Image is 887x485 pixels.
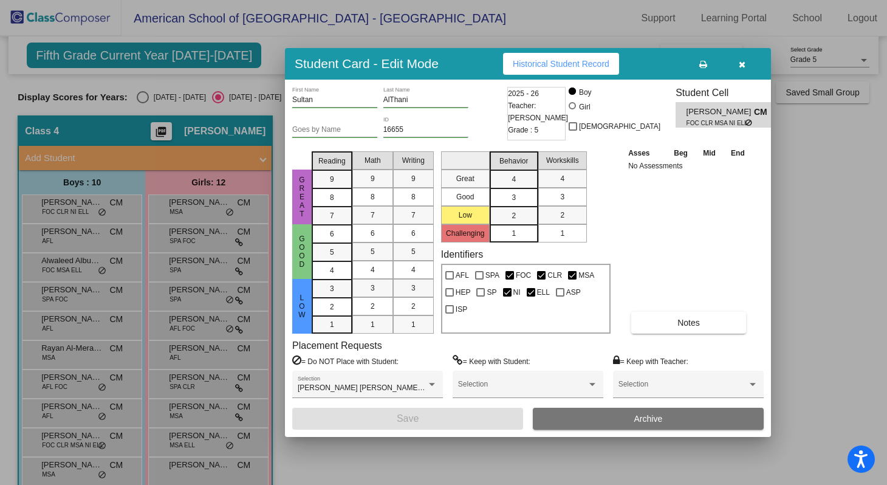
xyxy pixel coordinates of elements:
div: Boy [578,87,592,98]
span: 3 [411,283,416,294]
span: 3 [371,283,375,294]
span: 2 [371,301,375,312]
span: 8 [411,191,416,202]
span: AFL [456,268,469,283]
span: 4 [371,264,375,275]
span: NI [513,285,521,300]
span: ISP [456,302,467,317]
span: 9 [330,174,334,185]
input: Enter ID [383,126,468,134]
label: = Keep with Student: [453,355,530,367]
span: Low [296,294,307,319]
span: 7 [371,210,375,221]
span: MSA [578,268,594,283]
span: FOC CLR MSA NI ELL [687,119,745,128]
span: ELL [537,285,550,300]
span: Great [296,176,307,218]
span: FOC [516,268,531,283]
span: ASP [566,285,581,300]
span: 8 [371,191,375,202]
h3: Student Card - Edit Mode [295,56,439,71]
span: Historical Student Record [513,59,609,69]
span: CM [754,106,771,119]
span: 4 [560,173,564,184]
button: Save [292,408,523,430]
span: Good [296,235,307,269]
button: Notes [631,312,746,334]
span: Notes [677,318,700,328]
span: [PERSON_NAME] [PERSON_NAME], [PERSON_NAME], [PERSON_NAME], [PERSON_NAME], [PERSON_NAME], [PERSON_... [298,384,804,392]
h3: Student Cell [676,87,781,98]
label: Identifiers [441,249,483,260]
span: 1 [560,228,564,239]
span: Workskills [546,155,579,166]
span: Reading [318,156,346,167]
span: 2 [560,210,564,221]
span: 5 [371,246,375,257]
span: 2 [330,301,334,312]
span: [DEMOGRAPHIC_DATA] [579,119,660,134]
th: Beg [666,146,695,160]
span: Archive [634,414,663,424]
input: goes by name [292,126,377,134]
span: 5 [330,247,334,258]
span: 2 [411,301,416,312]
span: Writing [402,155,425,166]
button: Archive [533,408,764,430]
span: 3 [560,191,564,202]
span: 9 [411,173,416,184]
span: 6 [411,228,416,239]
th: Asses [625,146,666,160]
span: Teacher: [PERSON_NAME] [508,100,568,124]
span: 5 [411,246,416,257]
span: 1 [330,319,334,330]
span: 9 [371,173,375,184]
span: 1 [371,319,375,330]
span: 2025 - 26 [508,88,539,100]
span: 3 [330,283,334,294]
span: SPA [485,268,499,283]
span: 7 [411,210,416,221]
span: 1 [411,319,416,330]
span: 2 [512,210,516,221]
th: End [723,146,752,160]
label: = Do NOT Place with Student: [292,355,399,367]
span: CLR [547,268,562,283]
label: = Keep with Teacher: [613,355,688,367]
th: Mid [696,146,723,160]
span: Behavior [499,156,528,167]
span: 1 [512,228,516,239]
span: 6 [371,228,375,239]
span: 7 [330,210,334,221]
span: 4 [330,265,334,276]
div: Girl [578,101,591,112]
span: HEP [456,285,471,300]
span: 6 [330,229,334,239]
span: 4 [411,264,416,275]
button: Historical Student Record [503,53,619,75]
span: 3 [512,192,516,203]
span: SP [487,285,496,300]
span: Math [365,155,381,166]
span: Grade : 5 [508,124,538,136]
span: 4 [512,174,516,185]
span: [PERSON_NAME] [687,106,754,119]
span: 8 [330,192,334,203]
td: No Assessments [625,160,753,172]
label: Placement Requests [292,340,382,351]
span: Save [397,413,419,424]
